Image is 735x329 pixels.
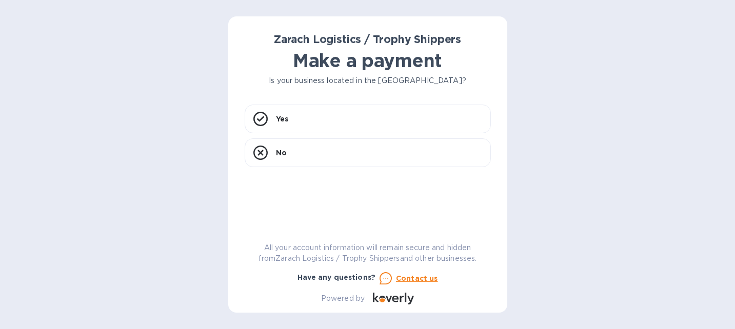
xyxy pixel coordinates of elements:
[274,33,461,46] b: Zarach Logistics / Trophy Shippers
[276,148,287,158] p: No
[245,242,491,264] p: All your account information will remain secure and hidden from Zarach Logistics / Trophy Shipper...
[245,50,491,71] h1: Make a payment
[321,293,365,304] p: Powered by
[245,75,491,86] p: Is your business located in the [GEOGRAPHIC_DATA]?
[297,273,376,281] b: Have any questions?
[396,274,438,282] u: Contact us
[276,114,288,124] p: Yes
